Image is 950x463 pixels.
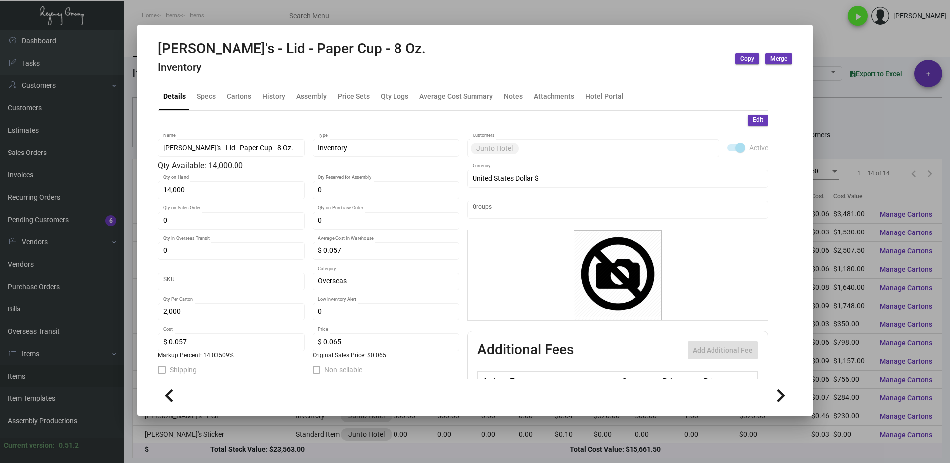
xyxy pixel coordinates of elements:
th: Price [660,372,701,389]
span: Shipping [170,364,197,376]
th: Type [508,372,619,389]
mat-chip: Junto Hotel [471,143,519,154]
span: Copy [740,55,754,63]
div: Attachments [534,91,574,102]
div: Current version: [4,440,55,451]
div: Specs [197,91,216,102]
div: Notes [504,91,523,102]
input: Add new.. [473,206,763,214]
input: Add new.. [521,144,714,152]
h2: Additional Fees [477,341,574,359]
h4: Inventory [158,61,426,74]
th: Price type [701,372,746,389]
button: Merge [765,53,792,64]
div: Price Sets [338,91,370,102]
div: Qty Available: 14,000.00 [158,160,459,172]
div: Hotel Portal [585,91,624,102]
div: Details [163,91,186,102]
div: Assembly [296,91,327,102]
span: Merge [770,55,787,63]
div: History [262,91,285,102]
div: Average Cost Summary [419,91,493,102]
span: Add Additional Fee [693,346,753,354]
h2: [PERSON_NAME]'s - Lid - Paper Cup - 8 Oz. [158,40,426,57]
span: Edit [753,116,763,124]
div: Qty Logs [381,91,408,102]
div: 0.51.2 [59,440,79,451]
th: Cost [619,372,660,389]
span: Non-sellable [324,364,362,376]
th: Active [478,372,508,389]
button: Add Additional Fee [688,341,758,359]
span: Active [749,142,768,154]
div: Cartons [227,91,251,102]
button: Edit [748,115,768,126]
button: Copy [735,53,759,64]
